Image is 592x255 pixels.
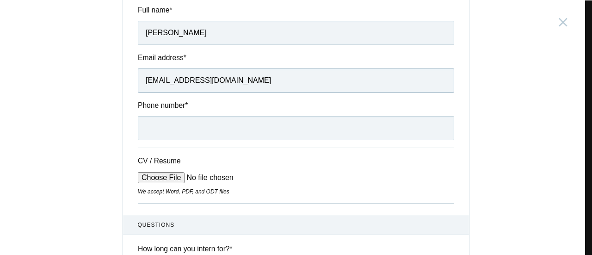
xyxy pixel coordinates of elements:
label: Email address [138,52,454,63]
label: Full name [138,5,454,15]
span: Questions [138,221,455,229]
div: We accept Word, PDF, and ODT files [138,187,454,196]
label: Phone number [138,100,454,111]
label: CV / Resume [138,155,207,166]
label: How long can you intern for? [138,243,454,254]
